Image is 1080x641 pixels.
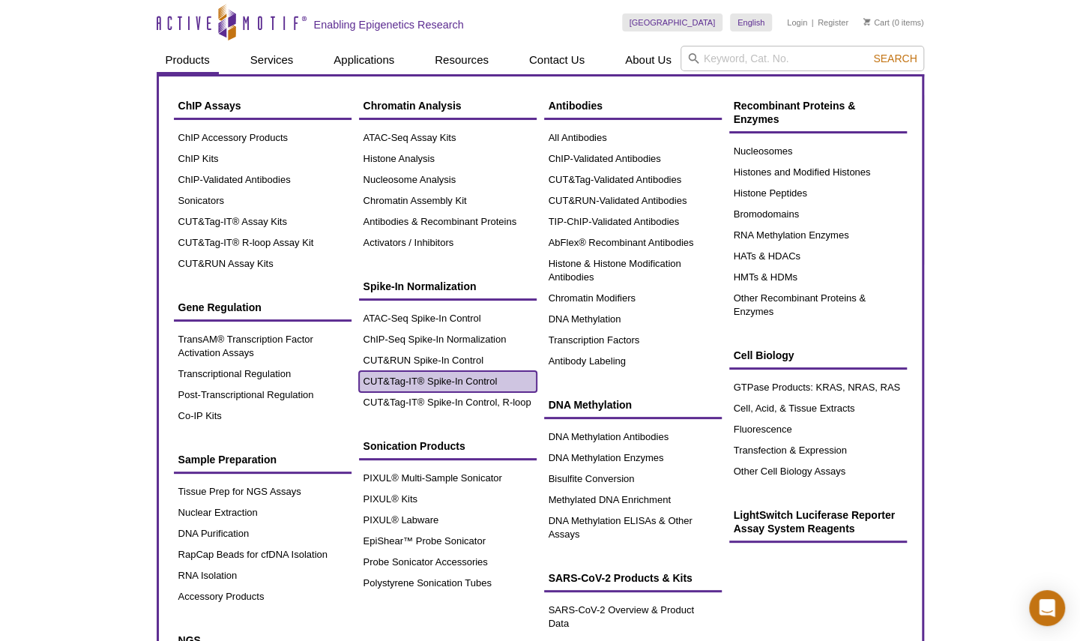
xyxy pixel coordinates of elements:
a: Products [157,46,219,74]
a: CUT&Tag-IT® Spike-In Control, R-loop [359,392,537,413]
a: ChIP-Validated Antibodies [174,169,352,190]
span: Chromatin Analysis [363,100,462,112]
a: Spike-In Normalization [359,272,537,301]
a: TIP-ChIP-Validated Antibodies [544,211,722,232]
a: Login [787,17,807,28]
a: PIXUL® Kits [359,489,537,510]
a: Histone & Histone Modification Antibodies [544,253,722,288]
a: RNA Methylation Enzymes [729,225,907,246]
a: CUT&Tag-IT® Spike-In Control [359,371,537,392]
a: Contact Us [520,46,594,74]
a: EpiShear™ Probe Sonicator [359,531,537,552]
a: Cart [863,17,890,28]
a: ATAC-Seq Assay Kits [359,127,537,148]
a: PIXUL® Labware [359,510,537,531]
a: Accessory Products [174,586,352,607]
a: DNA Purification [174,523,352,544]
a: Services [241,46,303,74]
a: Chromatin Analysis [359,91,537,120]
a: English [730,13,772,31]
span: SARS-CoV-2 Products & Kits [549,572,693,584]
a: RapCap Beads for cfDNA Isolation [174,544,352,565]
a: DNA Methylation Enzymes [544,448,722,469]
div: Open Intercom Messenger [1029,590,1065,626]
a: ChIP Assays [174,91,352,120]
a: Transfection & Expression [729,440,907,461]
a: Chromatin Modifiers [544,288,722,309]
a: Sample Preparation [174,445,352,474]
a: GTPase Products: KRAS, NRAS, RAS [729,377,907,398]
a: LightSwitch Luciferase Reporter Assay System Reagents [729,501,907,543]
a: CUT&Tag-IT® Assay Kits [174,211,352,232]
a: Nuclear Extraction [174,502,352,523]
a: Antibodies [544,91,722,120]
a: SARS-CoV-2 Overview & Product Data [544,600,722,634]
a: Cell Biology [729,341,907,370]
span: Sample Preparation [178,454,277,466]
a: Post-Transcriptional Regulation [174,385,352,406]
a: All Antibodies [544,127,722,148]
a: DNA Methylation ELISAs & Other Assays [544,511,722,545]
a: Tissue Prep for NGS Assays [174,481,352,502]
a: ChIP-Seq Spike-In Normalization [359,329,537,350]
a: CUT&RUN Spike-In Control [359,350,537,371]
a: Histone Peptides [729,183,907,204]
a: Bisulfite Conversion [544,469,722,490]
input: Keyword, Cat. No. [681,46,924,71]
a: Applications [325,46,403,74]
a: Resources [426,46,498,74]
a: Other Recombinant Proteins & Enzymes [729,288,907,322]
a: Sonicators [174,190,352,211]
a: Histones and Modified Histones [729,162,907,183]
a: Gene Regulation [174,293,352,322]
a: Methylated DNA Enrichment [544,490,722,511]
a: Sonication Products [359,432,537,460]
span: Cell Biology [734,349,794,361]
span: LightSwitch Luciferase Reporter Assay System Reagents [734,509,895,535]
span: ChIP Assays [178,100,241,112]
a: Co-IP Kits [174,406,352,427]
a: HMTs & HDMs [729,267,907,288]
span: Search [873,52,917,64]
a: Histone Analysis [359,148,537,169]
h2: Enabling Epigenetics Research [314,18,464,31]
span: Gene Regulation [178,301,262,313]
li: (0 items) [863,13,924,31]
span: Recombinant Proteins & Enzymes [734,100,856,125]
span: Antibodies [549,100,603,112]
span: DNA Methylation [549,399,632,411]
a: CUT&Tag-IT® R-loop Assay Kit [174,232,352,253]
a: DNA Methylation [544,309,722,330]
a: ChIP Kits [174,148,352,169]
span: Sonication Products [363,440,465,452]
a: Polystyrene Sonication Tubes [359,573,537,594]
a: Nucleosome Analysis [359,169,537,190]
a: [GEOGRAPHIC_DATA] [622,13,723,31]
a: AbFlex® Recombinant Antibodies [544,232,722,253]
a: SARS-CoV-2 Products & Kits [544,564,722,592]
a: Cell, Acid, & Tissue Extracts [729,398,907,419]
a: About Us [616,46,681,74]
a: Nucleosomes [729,141,907,162]
span: Spike-In Normalization [363,280,477,292]
a: CUT&RUN Assay Kits [174,253,352,274]
a: DNA Methylation Antibodies [544,427,722,448]
a: Chromatin Assembly Kit [359,190,537,211]
button: Search [869,52,921,65]
a: Antibodies & Recombinant Proteins [359,211,537,232]
a: Register [818,17,848,28]
a: Antibody Labeling [544,351,722,372]
a: RNA Isolation [174,565,352,586]
a: Probe Sonicator Accessories [359,552,537,573]
a: ChIP Accessory Products [174,127,352,148]
a: Recombinant Proteins & Enzymes [729,91,907,133]
a: Bromodomains [729,204,907,225]
a: CUT&RUN-Validated Antibodies [544,190,722,211]
a: Activators / Inhibitors [359,232,537,253]
a: PIXUL® Multi-Sample Sonicator [359,468,537,489]
a: Transcriptional Regulation [174,364,352,385]
li: | [812,13,814,31]
a: TransAM® Transcription Factor Activation Assays [174,329,352,364]
a: DNA Methylation [544,391,722,419]
img: Your Cart [863,18,870,25]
